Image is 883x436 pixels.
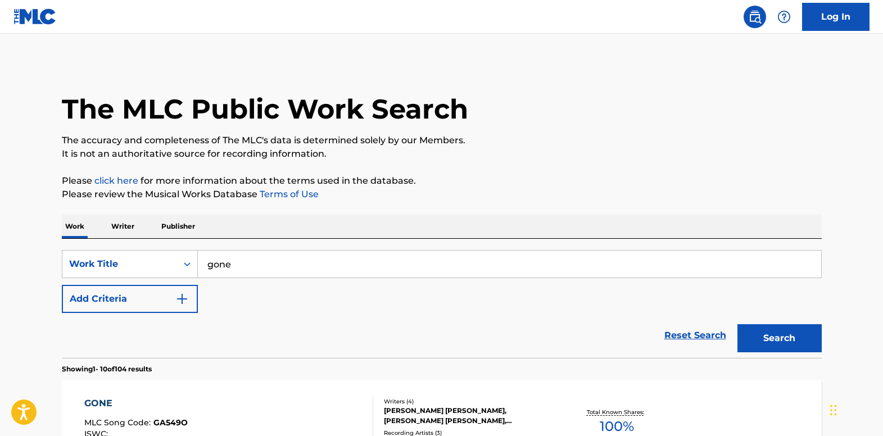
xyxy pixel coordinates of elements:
div: Writers ( 4 ) [384,397,554,406]
h1: The MLC Public Work Search [62,92,468,126]
div: [PERSON_NAME] [PERSON_NAME], [PERSON_NAME] [PERSON_NAME], [PERSON_NAME], [PERSON_NAME] [384,406,554,426]
a: Terms of Use [257,189,319,199]
iframe: Chat Widget [827,382,883,436]
img: MLC Logo [13,8,57,25]
div: Help [773,6,795,28]
a: Public Search [744,6,766,28]
span: GA549O [153,417,188,428]
a: Log In [802,3,870,31]
p: Total Known Shares: [587,408,647,416]
img: search [748,10,762,24]
p: It is not an authoritative source for recording information. [62,147,822,161]
button: Add Criteria [62,285,198,313]
div: GONE [84,397,188,410]
a: click here [94,175,138,186]
div: Work Title [69,257,170,271]
button: Search [737,324,822,352]
p: Please review the Musical Works Database [62,188,822,201]
img: help [777,10,791,24]
a: Reset Search [659,323,732,348]
div: Drag [830,393,837,427]
p: Publisher [158,215,198,238]
p: Please for more information about the terms used in the database. [62,174,822,188]
p: Work [62,215,88,238]
form: Search Form [62,250,822,358]
span: MLC Song Code : [84,417,153,428]
p: Showing 1 - 10 of 104 results [62,364,152,374]
p: Writer [108,215,138,238]
img: 9d2ae6d4665cec9f34b9.svg [175,292,189,306]
p: The accuracy and completeness of The MLC's data is determined solely by our Members. [62,134,822,147]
